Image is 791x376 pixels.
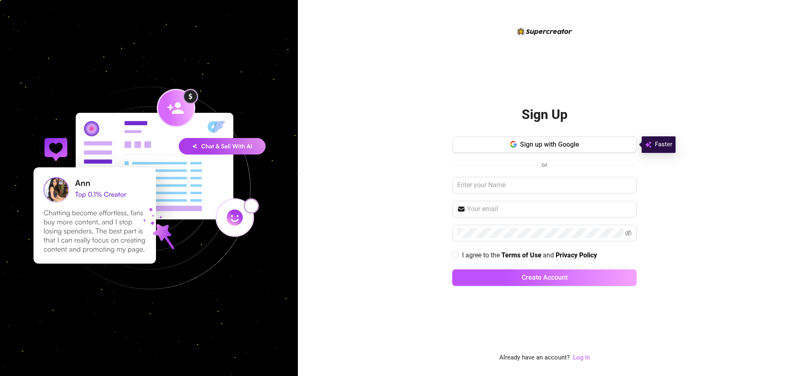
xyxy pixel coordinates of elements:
span: and [543,251,556,259]
button: Sign up with Google [452,136,637,153]
input: Your email [467,204,632,214]
img: logo-BBDzfeDw.svg [517,28,572,35]
span: Faster [655,140,672,150]
span: I agree to the [462,251,501,259]
img: signup-background-D0MIrEPF.svg [6,45,292,331]
span: Already have an account? [499,353,570,363]
span: Create Account [522,274,568,281]
a: Log In [573,354,590,361]
strong: Privacy Policy [556,251,597,259]
a: Terms of Use [501,251,542,260]
span: Sign up with Google [520,140,579,148]
input: Enter your Name [452,177,637,193]
a: Privacy Policy [556,251,597,260]
span: or [542,161,547,169]
a: Log In [573,353,590,363]
span: eye-invisible [625,230,632,236]
h2: Sign Up [522,106,568,123]
img: svg%3e [645,140,652,150]
strong: Terms of Use [501,251,542,259]
button: Create Account [452,269,637,286]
